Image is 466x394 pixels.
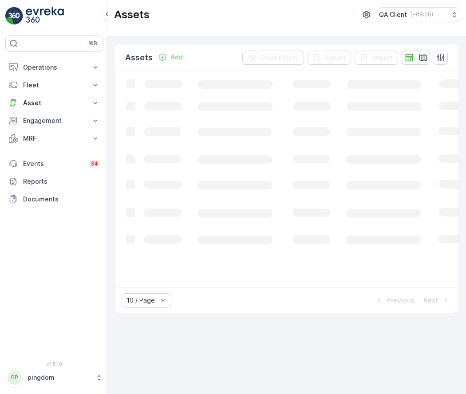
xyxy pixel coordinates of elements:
[423,296,438,305] p: Next
[170,53,183,62] p: Add
[23,63,86,72] p: Operations
[23,159,83,168] p: Events
[5,7,23,25] img: logo
[372,53,393,62] p: Import
[23,134,86,143] p: MRF
[23,116,86,125] p: Engagement
[411,11,433,18] p: ( +03:00 )
[23,81,86,90] p: Fleet
[5,155,103,173] a: Events34
[260,53,299,62] p: Clear Filters
[379,7,459,22] button: QA Client(+03:00)
[8,370,22,385] div: PP
[379,10,407,19] p: QA Client
[242,51,304,65] button: Clear Filters
[387,296,415,305] p: Previous
[125,51,153,64] p: Assets
[5,190,103,208] a: Documents
[423,295,451,306] button: Next
[5,94,103,112] button: Asset
[91,160,98,167] p: 34
[325,53,346,62] p: Export
[374,295,415,306] button: Previous
[88,40,97,47] p: ⌘B
[23,98,86,107] p: Asset
[5,361,103,366] span: v 1.51.0
[23,195,100,204] p: Documents
[5,59,103,76] button: Operations
[308,51,351,65] button: Export
[5,76,103,94] button: Fleet
[5,112,103,130] button: Engagement
[355,51,398,65] button: Import
[5,173,103,190] a: Reports
[5,368,103,387] button: PPpingdom
[154,52,186,63] button: Add
[5,130,103,147] button: MRF
[114,8,150,22] p: Assets
[28,373,91,382] p: pingdom
[23,177,100,186] p: Reports
[26,7,64,25] img: logo_light-DOdMpM7g.png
